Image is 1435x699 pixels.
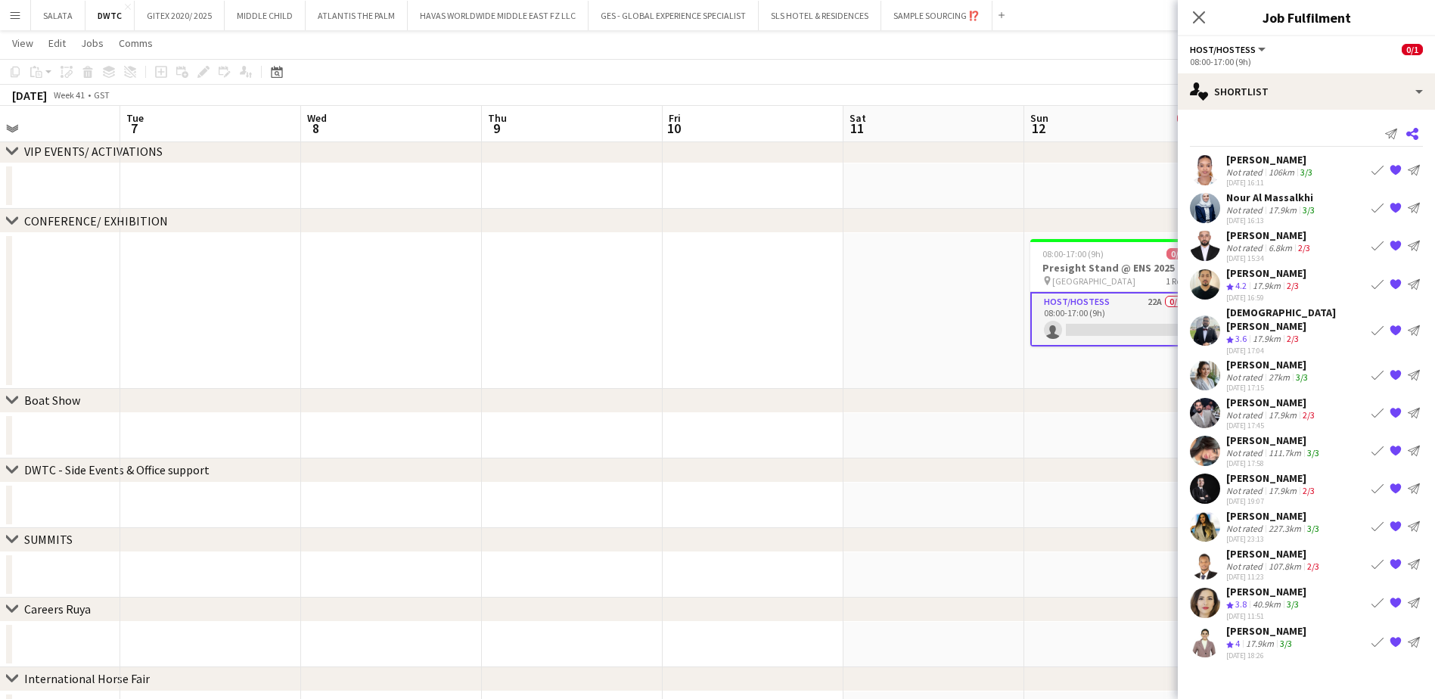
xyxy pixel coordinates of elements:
[12,88,47,103] div: [DATE]
[1226,447,1266,458] div: Not rated
[1226,153,1315,166] div: [PERSON_NAME]
[759,1,881,30] button: SLS HOTEL & RESIDENCES
[847,120,866,137] span: 11
[1226,409,1266,421] div: Not rated
[1030,292,1200,346] app-card-role: Host/Hostess22A0/108:00-17:00 (9h)
[305,120,327,137] span: 8
[306,1,408,30] button: ATLANTIS THE PALM
[31,1,85,30] button: SALATA
[24,144,163,159] div: VIP EVENTS/ ACTIVATIONS
[24,601,91,617] div: Careers Ruya
[1226,421,1318,430] div: [DATE] 17:45
[1235,638,1240,649] span: 4
[1303,485,1315,496] app-skills-label: 2/3
[1030,239,1200,346] app-job-card: 08:00-17:00 (9h)0/1Presight Stand @ ENS 2025 [GEOGRAPHIC_DATA]1 RoleHost/Hostess22A0/108:00-17:00...
[1226,204,1266,216] div: Not rated
[1226,624,1306,638] div: [PERSON_NAME]
[24,671,150,686] div: International Horse Fair
[1226,585,1306,598] div: [PERSON_NAME]
[1226,651,1306,660] div: [DATE] 18:26
[1177,113,1198,124] span: 0/1
[1226,216,1318,225] div: [DATE] 16:13
[24,462,210,477] div: DWTC - Side Events & Office support
[1287,280,1299,291] app-skills-label: 2/3
[1266,523,1304,534] div: 227.3km
[1226,253,1313,263] div: [DATE] 15:34
[1266,242,1295,253] div: 6.8km
[1226,496,1318,506] div: [DATE] 19:07
[1250,333,1284,346] div: 17.9km
[1226,485,1266,496] div: Not rated
[85,1,135,30] button: DWTC
[1226,306,1365,333] div: [DEMOGRAPHIC_DATA][PERSON_NAME]
[1307,447,1319,458] app-skills-label: 3/3
[1243,638,1277,651] div: 17.9km
[1226,433,1322,447] div: [PERSON_NAME]
[1266,166,1297,178] div: 106km
[1226,191,1318,204] div: Nour Al Massalkhi
[1226,523,1266,534] div: Not rated
[666,120,681,137] span: 10
[1226,547,1322,561] div: [PERSON_NAME]
[12,36,33,50] span: View
[1166,275,1188,287] span: 1 Role
[1226,178,1315,188] div: [DATE] 16:11
[1235,280,1247,291] span: 4.2
[1030,261,1200,275] h3: Presight Stand @ ENS 2025
[1226,471,1318,485] div: [PERSON_NAME]
[1300,166,1312,178] app-skills-label: 3/3
[881,1,992,30] button: SAMPLE SOURCING ⁉️
[1226,266,1306,280] div: [PERSON_NAME]
[1235,598,1247,610] span: 3.8
[1052,275,1135,287] span: [GEOGRAPHIC_DATA]
[307,111,327,125] span: Wed
[1266,447,1304,458] div: 111.7km
[124,120,144,137] span: 7
[1178,73,1435,110] div: Shortlist
[1296,371,1308,383] app-skills-label: 3/3
[1226,534,1322,544] div: [DATE] 23:13
[1235,333,1247,344] span: 3.6
[1287,333,1299,344] app-skills-label: 2/3
[1226,242,1266,253] div: Not rated
[1226,383,1311,393] div: [DATE] 17:15
[1303,409,1315,421] app-skills-label: 2/3
[1250,598,1284,611] div: 40.9km
[1266,485,1300,496] div: 17.9km
[1178,8,1435,27] h3: Job Fulfilment
[1307,561,1319,572] app-skills-label: 2/3
[1266,409,1300,421] div: 17.9km
[113,33,159,53] a: Comms
[1226,228,1313,242] div: [PERSON_NAME]
[1266,371,1293,383] div: 27km
[589,1,759,30] button: GES - GLOBAL EXPERIENCE SPECIALIST
[1226,458,1322,468] div: [DATE] 17:58
[1226,345,1365,355] div: [DATE] 17:04
[1307,523,1319,534] app-skills-label: 3/3
[1190,44,1268,55] button: Host/Hostess
[1226,371,1266,383] div: Not rated
[81,36,104,50] span: Jobs
[1226,611,1306,621] div: [DATE] 11:51
[75,33,110,53] a: Jobs
[225,1,306,30] button: MIDDLE CHILD
[1250,280,1284,293] div: 17.9km
[135,1,225,30] button: GITEX 2020/ 2025
[94,89,110,101] div: GST
[488,111,507,125] span: Thu
[1042,248,1104,259] span: 08:00-17:00 (9h)
[1190,44,1256,55] span: Host/Hostess
[42,33,72,53] a: Edit
[1298,242,1310,253] app-skills-label: 2/3
[1226,509,1322,523] div: [PERSON_NAME]
[1266,204,1300,216] div: 17.9km
[1226,358,1311,371] div: [PERSON_NAME]
[1030,111,1048,125] span: Sun
[1402,44,1423,55] span: 0/1
[1303,204,1315,216] app-skills-label: 3/3
[850,111,866,125] span: Sat
[6,33,39,53] a: View
[1226,166,1266,178] div: Not rated
[24,213,168,228] div: CONFERENCE/ EXHIBITION
[126,111,144,125] span: Tue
